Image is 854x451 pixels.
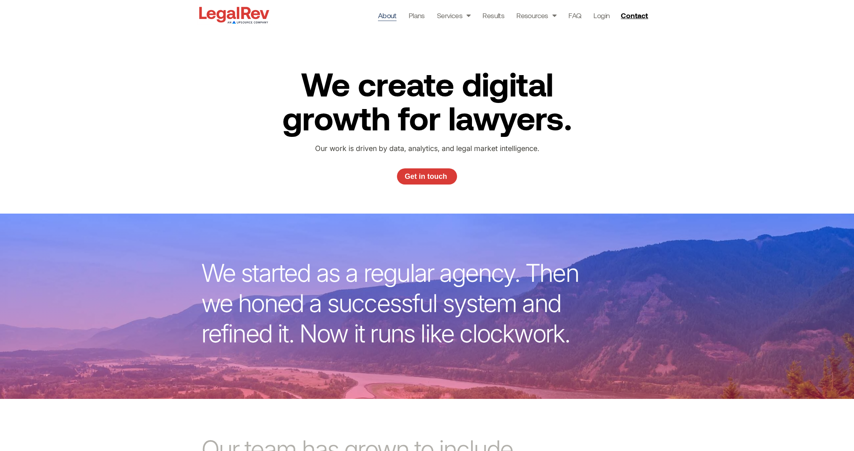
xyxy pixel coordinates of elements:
a: FAQ [568,10,581,21]
a: About [378,10,397,21]
a: Contact [618,9,653,22]
a: Results [482,10,504,21]
a: Get in touch [397,168,457,185]
a: Resources [516,10,556,21]
nav: Menu [378,10,610,21]
p: Our work is driven by data, analytics, and legal market intelligence. [294,143,560,155]
span: Contact [621,12,648,19]
h2: We create digital growth for lawyers. [266,67,588,134]
a: Services [437,10,471,21]
a: Plans [409,10,425,21]
p: We started as a regular agency. Then we honed a successful system and refined it. Now it runs lik... [201,258,593,349]
span: Get in touch [405,173,447,180]
a: Login [593,10,610,21]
